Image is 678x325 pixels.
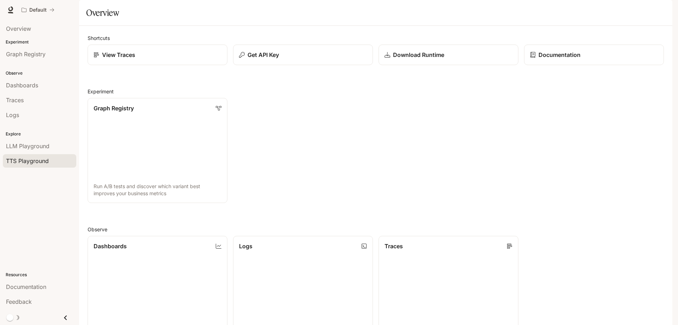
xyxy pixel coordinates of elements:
[94,104,134,112] p: Graph Registry
[88,226,664,233] h2: Observe
[29,7,47,13] p: Default
[539,51,581,59] p: Documentation
[524,45,664,65] a: Documentation
[239,242,252,250] p: Logs
[385,242,403,250] p: Traces
[94,183,221,197] p: Run A/B tests and discover which variant best improves your business metrics
[233,45,373,65] button: Get API Key
[18,3,58,17] button: All workspaces
[88,98,227,203] a: Graph RegistryRun A/B tests and discover which variant best improves your business metrics
[86,6,119,20] h1: Overview
[88,45,227,65] a: View Traces
[102,51,135,59] p: View Traces
[88,88,664,95] h2: Experiment
[88,34,664,42] h2: Shortcuts
[379,45,518,65] a: Download Runtime
[248,51,279,59] p: Get API Key
[94,242,127,250] p: Dashboards
[393,51,444,59] p: Download Runtime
